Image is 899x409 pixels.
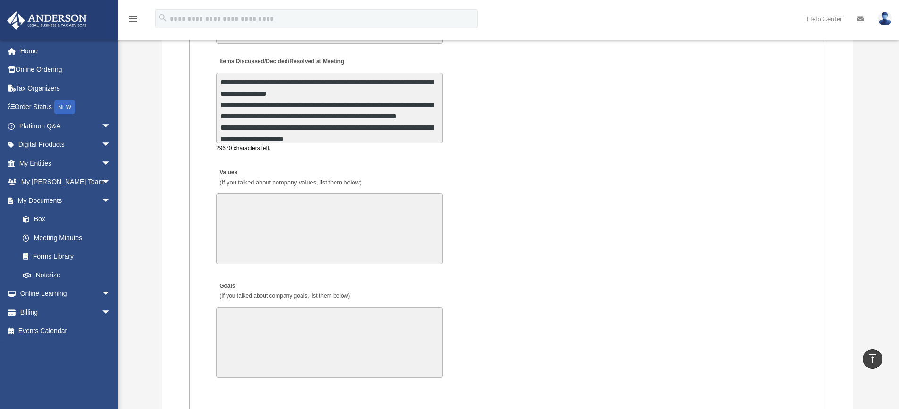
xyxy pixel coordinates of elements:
span: arrow_drop_down [101,284,120,304]
a: Home [7,42,125,60]
a: My Entitiesarrow_drop_down [7,154,125,173]
img: Anderson Advisors Platinum Portal [4,11,90,30]
i: vertical_align_top [867,353,878,364]
a: Events Calendar [7,322,125,341]
a: vertical_align_top [863,349,882,369]
i: menu [127,13,139,25]
img: User Pic [878,12,892,25]
span: arrow_drop_down [101,135,120,155]
i: search [158,13,168,23]
a: Platinum Q&Aarrow_drop_down [7,117,125,135]
a: Tax Organizers [7,79,125,98]
div: NEW [54,100,75,114]
a: Billingarrow_drop_down [7,303,125,322]
div: 29670 characters left. [216,143,443,153]
a: My [PERSON_NAME] Teamarrow_drop_down [7,173,125,192]
span: arrow_drop_down [101,173,120,192]
a: Online Ordering [7,60,125,79]
label: Values [216,166,364,189]
span: arrow_drop_down [101,303,120,322]
span: (If you talked about company goals, list them below) [219,292,350,299]
a: My Documentsarrow_drop_down [7,191,125,210]
a: Order StatusNEW [7,98,125,117]
a: Forms Library [13,247,125,266]
span: arrow_drop_down [101,191,120,210]
span: arrow_drop_down [101,154,120,173]
a: Notarize [13,266,125,284]
a: menu [127,17,139,25]
span: (If you talked about company values, list them below) [219,179,361,186]
a: Online Learningarrow_drop_down [7,284,125,303]
a: Digital Productsarrow_drop_down [7,135,125,154]
a: Meeting Minutes [13,228,120,247]
span: arrow_drop_down [101,117,120,136]
label: Goals [216,280,352,303]
a: Box [13,210,125,229]
label: Items Discussed/Decided/Resolved at Meeting [216,56,346,68]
